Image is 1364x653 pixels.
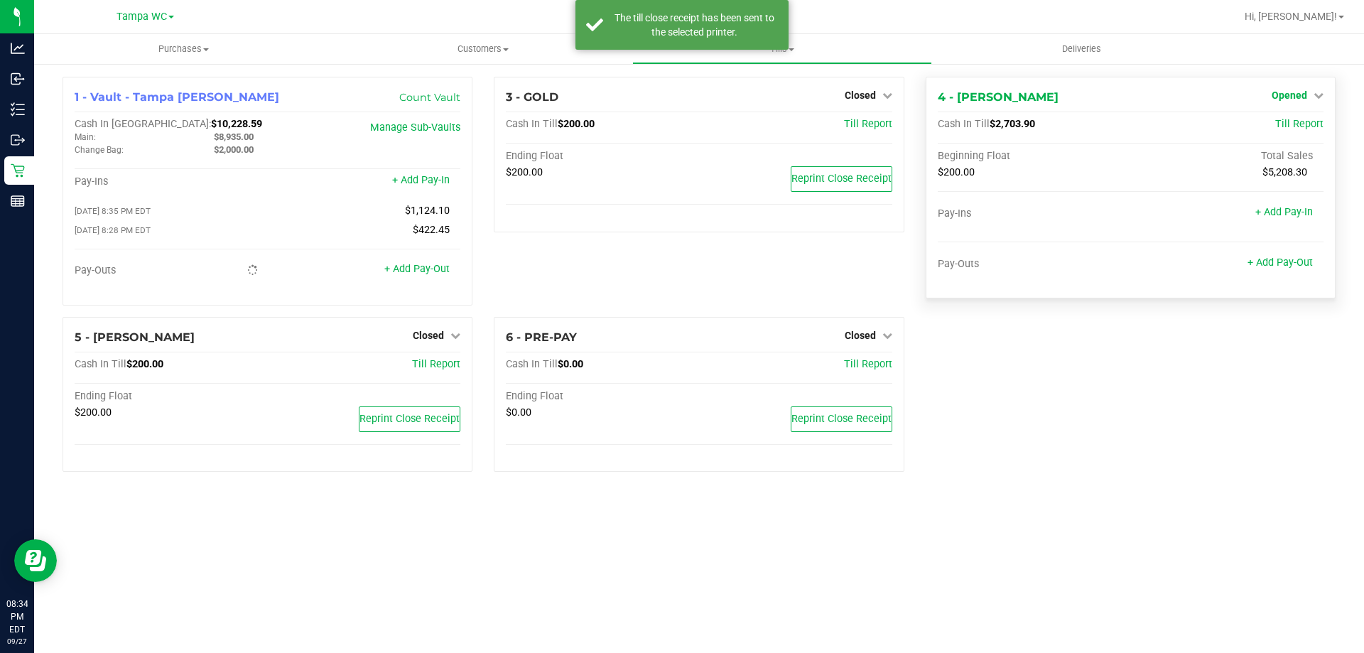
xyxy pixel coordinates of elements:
[11,102,25,117] inline-svg: Inventory
[412,358,460,370] a: Till Report
[506,390,699,403] div: Ending Float
[405,205,450,217] span: $1,124.10
[6,636,28,647] p: 09/27
[506,150,699,163] div: Ending Float
[359,406,460,432] button: Reprint Close Receipt
[506,358,558,370] span: Cash In Till
[1247,257,1313,269] a: + Add Pay-Out
[938,118,990,130] span: Cash In Till
[214,144,254,155] span: $2,000.00
[938,207,1131,220] div: Pay-Ins
[75,145,124,155] span: Change Bag:
[845,330,876,341] span: Closed
[938,258,1131,271] div: Pay-Outs
[392,174,450,186] a: + Add Pay-In
[1255,206,1313,218] a: + Add Pay-In
[791,406,892,432] button: Reprint Close Receipt
[11,194,25,208] inline-svg: Reports
[506,118,558,130] span: Cash In Till
[359,413,460,425] span: Reprint Close Receipt
[11,41,25,55] inline-svg: Analytics
[370,122,460,134] a: Manage Sub-Vaults
[932,34,1231,64] a: Deliveries
[75,176,268,188] div: Pay-Ins
[214,131,254,142] span: $8,935.00
[990,118,1035,130] span: $2,703.90
[34,43,333,55] span: Purchases
[75,90,279,104] span: 1 - Vault - Tampa [PERSON_NAME]
[1130,150,1324,163] div: Total Sales
[75,225,151,235] span: [DATE] 8:28 PM EDT
[75,206,151,216] span: [DATE] 8:35 PM EDT
[791,173,892,185] span: Reprint Close Receipt
[211,118,262,130] span: $10,228.59
[75,406,112,419] span: $200.00
[75,330,195,344] span: 5 - [PERSON_NAME]
[791,413,892,425] span: Reprint Close Receipt
[791,166,892,192] button: Reprint Close Receipt
[75,358,126,370] span: Cash In Till
[506,166,543,178] span: $200.00
[506,330,577,344] span: 6 - PRE-PAY
[506,406,531,419] span: $0.00
[938,150,1131,163] div: Beginning Float
[333,34,632,64] a: Customers
[384,263,450,275] a: + Add Pay-Out
[938,166,975,178] span: $200.00
[413,224,450,236] span: $422.45
[11,163,25,178] inline-svg: Retail
[126,358,163,370] span: $200.00
[334,43,632,55] span: Customers
[558,358,583,370] span: $0.00
[938,90,1059,104] span: 4 - [PERSON_NAME]
[14,539,57,582] iframe: Resource center
[117,11,167,23] span: Tampa WC
[611,11,778,39] div: The till close receipt has been sent to the selected printer.
[75,390,268,403] div: Ending Float
[75,132,96,142] span: Main:
[34,34,333,64] a: Purchases
[6,598,28,636] p: 08:34 PM EDT
[11,72,25,86] inline-svg: Inbound
[506,90,558,104] span: 3 - GOLD
[75,118,211,130] span: Cash In [GEOGRAPHIC_DATA]:
[11,133,25,147] inline-svg: Outbound
[844,118,892,130] a: Till Report
[1043,43,1120,55] span: Deliveries
[1245,11,1337,22] span: Hi, [PERSON_NAME]!
[845,90,876,101] span: Closed
[413,330,444,341] span: Closed
[558,118,595,130] span: $200.00
[75,264,268,277] div: Pay-Outs
[1272,90,1307,101] span: Opened
[844,358,892,370] a: Till Report
[399,91,460,104] a: Count Vault
[1275,118,1324,130] a: Till Report
[1262,166,1307,178] span: $5,208.30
